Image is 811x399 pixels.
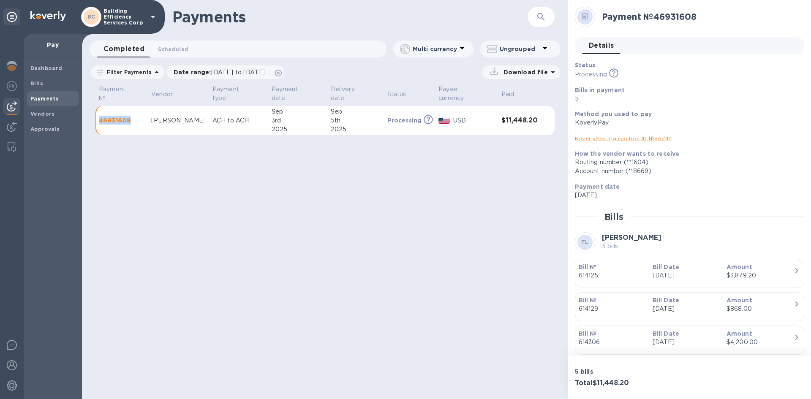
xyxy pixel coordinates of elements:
[604,212,623,222] h2: Bills
[653,338,720,347] p: [DATE]
[727,330,752,337] b: Amount
[575,326,804,355] button: Bill №614306Bill Date[DATE]Amount$4,200.00
[103,68,152,76] p: Filter Payments
[575,167,797,176] div: Account number (**8669)
[501,90,514,99] p: Paid
[99,85,133,103] p: Payment №
[602,11,797,22] h2: Payment № 46931608
[438,85,484,103] p: Payee currency
[151,90,173,99] p: Vendor
[272,85,313,103] p: Payment date
[212,85,254,103] p: Payment type
[30,41,75,49] p: Pay
[575,94,797,103] p: 5
[30,80,43,87] b: Bills
[575,135,672,141] a: KoverlyPay Transaction ID № 86244
[575,111,652,117] b: Method you used to pay
[500,45,540,53] p: Ungrouped
[99,85,144,103] span: Payment №
[158,45,188,54] span: Scheduled
[579,338,646,347] p: 614306
[87,14,95,20] b: BC
[575,158,797,167] div: Routing number (**1604)
[575,367,686,376] p: 5 bills
[272,85,324,103] span: Payment date
[653,297,679,304] b: Bill Date
[151,116,206,125] div: [PERSON_NAME]
[602,242,661,251] p: 5 bills
[575,70,607,79] p: Processing
[575,87,625,93] b: Bills in payment
[167,65,284,79] div: Date range:[DATE] to [DATE]
[387,90,417,99] span: Status
[589,40,614,52] span: Details
[172,8,528,26] h1: Payments
[579,330,597,337] b: Bill №
[99,116,144,125] p: 46931608
[727,297,752,304] b: Amount
[500,68,548,76] p: Download file
[727,304,794,313] div: $868.00
[602,233,661,242] b: [PERSON_NAME]
[575,62,596,68] b: Status
[575,292,804,321] button: Bill №614129Bill Date[DATE]Amount$868.00
[331,85,370,103] p: Delivery date
[174,68,270,76] p: Date range :
[272,116,324,125] div: 3rd
[103,43,144,55] span: Completed
[501,90,525,99] span: Paid
[653,330,679,337] b: Bill Date
[579,263,597,270] b: Bill №
[579,271,646,280] p: 614125
[387,90,406,99] p: Status
[453,116,495,125] p: USD
[212,85,265,103] span: Payment type
[727,263,752,270] b: Amount
[331,107,381,116] div: Sep
[151,90,184,99] span: Vendor
[581,239,589,245] b: TL
[575,259,804,288] button: Bill №614125Bill Date[DATE]Amount$3,879.20
[575,191,797,200] p: [DATE]
[575,150,680,157] b: How the vendor wants to receive
[331,85,381,103] span: Delivery date
[438,118,450,124] img: USD
[30,11,66,21] img: Logo
[727,338,794,347] div: $4,200.00
[272,107,324,116] div: Sep
[331,116,381,125] div: 5th
[7,81,17,91] img: Foreign exchange
[3,8,20,25] div: Unpin categories
[579,297,597,304] b: Bill №
[727,271,794,280] div: $3,879.20
[30,95,59,102] b: Payments
[575,183,620,190] b: Payment date
[653,271,720,280] p: [DATE]
[30,111,55,117] b: Vendors
[438,85,495,103] span: Payee currency
[30,126,60,132] b: Approvals
[575,118,797,127] div: KoverlyPay
[413,45,457,53] p: Multi currency
[579,304,646,313] p: 614129
[653,263,679,270] b: Bill Date
[211,69,266,76] span: [DATE] to [DATE]
[501,117,538,125] h3: $11,448.20
[272,125,324,134] div: 2025
[212,116,265,125] p: ACH to ACH
[331,125,381,134] div: 2025
[575,379,686,387] h3: Total $11,448.20
[387,116,422,125] p: Processing
[103,8,146,26] p: Building Efficiency Services Corp
[30,65,63,71] b: Dashboard
[653,304,720,313] p: [DATE]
